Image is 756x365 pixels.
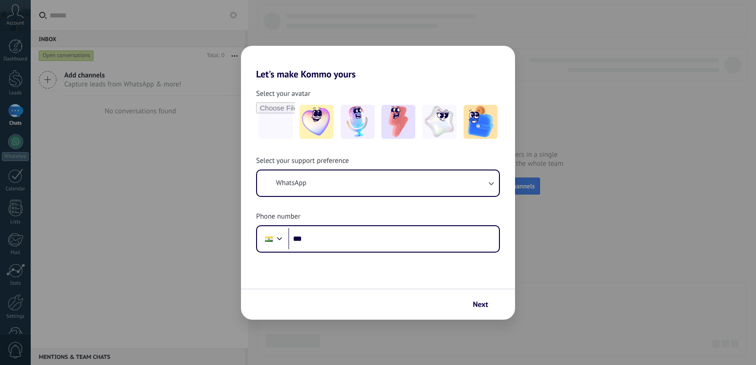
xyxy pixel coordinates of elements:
[464,105,498,139] img: -5.jpeg
[341,105,375,139] img: -2.jpeg
[256,156,349,166] span: Select your support preference
[473,301,488,308] span: Next
[381,105,415,139] img: -3.jpeg
[256,89,310,99] span: Select your avatar
[300,105,334,139] img: -1.jpeg
[260,229,278,249] div: India: + 91
[241,46,515,80] h2: Let's make Kommo yours
[422,105,456,139] img: -4.jpeg
[276,178,306,188] span: WhatsApp
[469,297,501,313] button: Next
[256,212,301,221] span: Phone number
[257,170,499,196] button: WhatsApp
